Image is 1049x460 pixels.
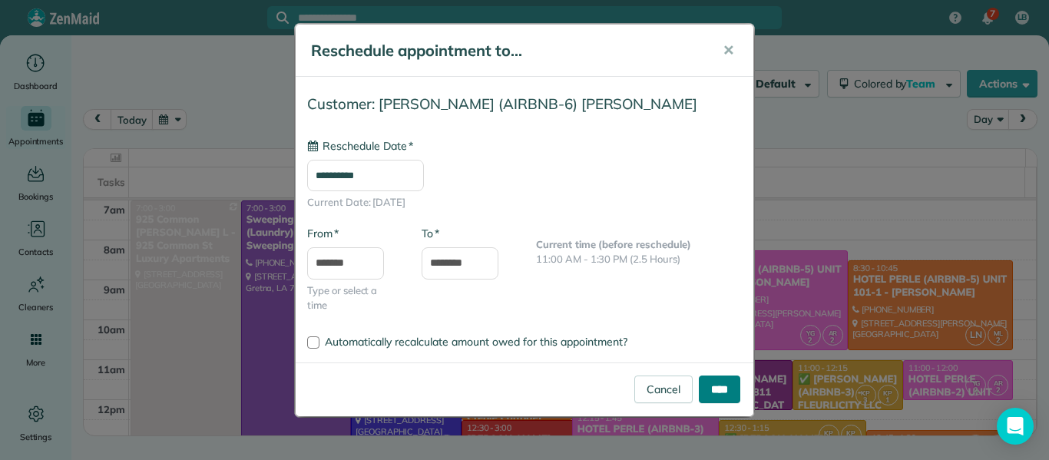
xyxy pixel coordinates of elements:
label: From [307,226,339,241]
span: ✕ [723,41,734,59]
span: Automatically recalculate amount owed for this appointment? [325,335,627,349]
label: Reschedule Date [307,138,413,154]
b: Current time (before reschedule) [536,238,691,250]
span: Type or select a time [307,283,399,313]
p: 11:00 AM - 1:30 PM (2.5 Hours) [536,252,742,267]
h5: Reschedule appointment to... [311,40,701,61]
h4: Customer: [PERSON_NAME] (AIRBNB-6) [PERSON_NAME] [307,96,742,112]
a: Cancel [634,376,693,403]
label: To [422,226,439,241]
span: Current Date: [DATE] [307,195,742,210]
div: Open Intercom Messenger [997,408,1034,445]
